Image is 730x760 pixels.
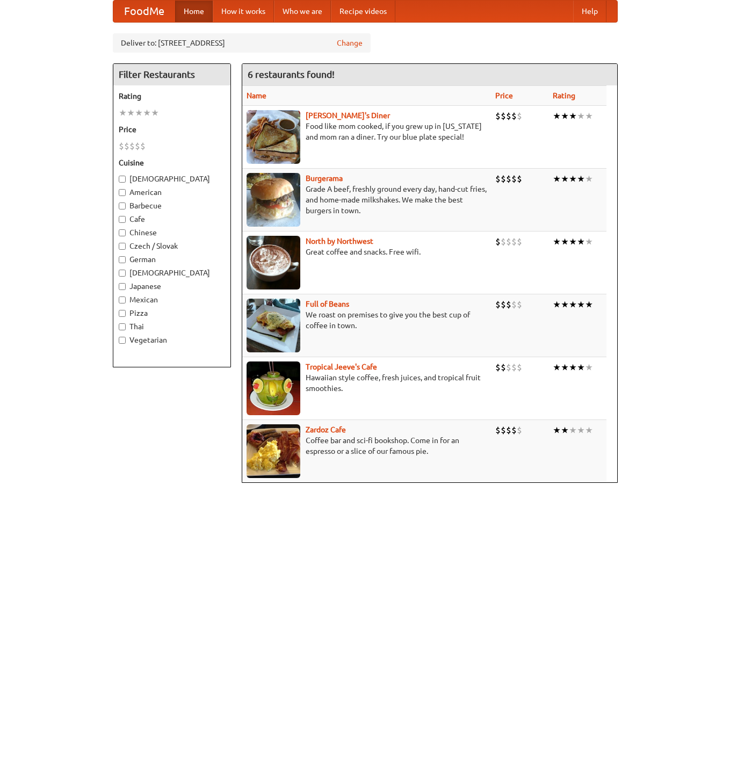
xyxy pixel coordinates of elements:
[577,424,585,436] li: ★
[151,107,159,119] li: ★
[501,236,506,248] li: $
[511,361,517,373] li: $
[501,361,506,373] li: $
[506,110,511,122] li: $
[119,229,126,236] input: Chinese
[119,321,225,332] label: Thai
[119,140,124,152] li: $
[553,110,561,122] li: ★
[501,424,506,436] li: $
[140,140,146,152] li: $
[119,323,126,330] input: Thai
[506,173,511,185] li: $
[247,372,487,394] p: Hawaiian style coffee, fresh juices, and tropical fruit smoothies.
[306,237,373,245] a: North by Northwest
[247,435,487,457] p: Coffee bar and sci-fi bookshop. Come in for an espresso or a slice of our famous pie.
[247,299,300,352] img: beans.jpg
[306,363,377,371] a: Tropical Jeeve's Cafe
[113,64,230,85] h4: Filter Restaurants
[517,236,522,248] li: $
[135,107,143,119] li: ★
[569,299,577,310] li: ★
[495,361,501,373] li: $
[517,424,522,436] li: $
[495,91,513,100] a: Price
[127,107,135,119] li: ★
[495,236,501,248] li: $
[495,299,501,310] li: $
[517,173,522,185] li: $
[247,424,300,478] img: zardoz.jpg
[585,236,593,248] li: ★
[553,236,561,248] li: ★
[561,361,569,373] li: ★
[119,267,225,278] label: [DEMOGRAPHIC_DATA]
[561,299,569,310] li: ★
[119,176,126,183] input: [DEMOGRAPHIC_DATA]
[247,236,300,289] img: north.jpg
[506,299,511,310] li: $
[506,361,511,373] li: $
[306,111,390,120] a: [PERSON_NAME]'s Diner
[247,247,487,257] p: Great coffee and snacks. Free wifi.
[517,299,522,310] li: $
[119,227,225,238] label: Chinese
[119,107,127,119] li: ★
[495,173,501,185] li: $
[143,107,151,119] li: ★
[501,299,506,310] li: $
[511,299,517,310] li: $
[129,140,135,152] li: $
[577,236,585,248] li: ★
[175,1,213,22] a: Home
[511,236,517,248] li: $
[247,121,487,142] p: Food like mom cooked, if you grew up in [US_STATE] and mom ran a diner. Try our blue plate special!
[577,173,585,185] li: ★
[577,361,585,373] li: ★
[553,361,561,373] li: ★
[501,110,506,122] li: $
[585,424,593,436] li: ★
[561,110,569,122] li: ★
[119,270,126,277] input: [DEMOGRAPHIC_DATA]
[569,236,577,248] li: ★
[511,173,517,185] li: $
[119,124,225,135] h5: Price
[561,173,569,185] li: ★
[585,173,593,185] li: ★
[119,200,225,211] label: Barbecue
[247,110,300,164] img: sallys.jpg
[506,236,511,248] li: $
[119,157,225,168] h5: Cuisine
[119,281,225,292] label: Japanese
[569,173,577,185] li: ★
[306,300,349,308] a: Full of Beans
[213,1,274,22] a: How it works
[119,173,225,184] label: [DEMOGRAPHIC_DATA]
[511,110,517,122] li: $
[569,424,577,436] li: ★
[337,38,363,48] a: Change
[511,424,517,436] li: $
[119,308,225,319] label: Pizza
[306,174,343,183] a: Burgerama
[247,184,487,216] p: Grade A beef, freshly ground every day, hand-cut fries, and home-made milkshakes. We make the bes...
[119,216,126,223] input: Cafe
[517,110,522,122] li: $
[501,173,506,185] li: $
[247,173,300,227] img: burgerama.jpg
[247,91,266,100] a: Name
[553,299,561,310] li: ★
[306,425,346,434] a: Zardoz Cafe
[119,294,225,305] label: Mexican
[113,33,371,53] div: Deliver to: [STREET_ADDRESS]
[119,189,126,196] input: American
[119,243,126,250] input: Czech / Slovak
[119,296,126,303] input: Mexican
[553,91,575,100] a: Rating
[119,283,126,290] input: Japanese
[506,424,511,436] li: $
